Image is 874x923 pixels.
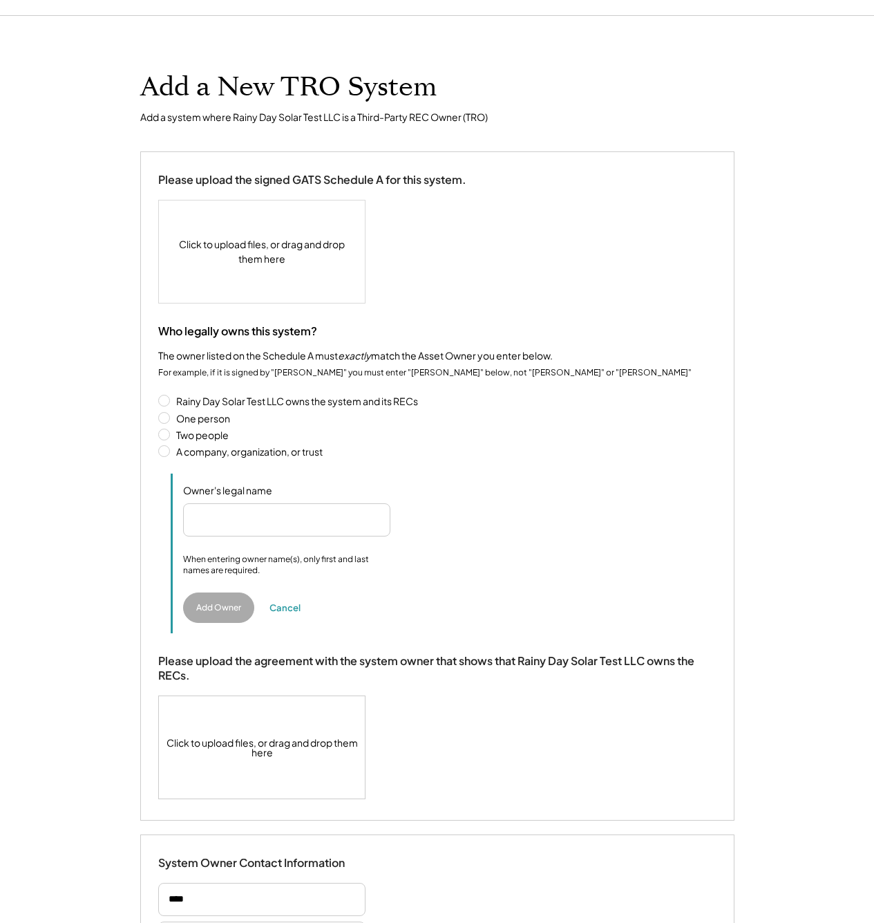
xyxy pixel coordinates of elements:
div: For example, if it is signed by "[PERSON_NAME]" you must enter "[PERSON_NAME]" below, not "[PERSO... [158,367,692,379]
label: Two people [172,430,716,440]
div: Who legally owns this system? [158,324,317,339]
label: Rainy Day Solar Test LLC owns the system and its RECs [172,396,716,406]
em: exactly [338,349,371,362]
h5: Owner's legal name [183,484,321,498]
label: A company, organization, or trust [172,447,716,456]
button: Cancel [265,597,306,618]
div: System Owner Contact Information [158,856,345,870]
h1: Add a New TRO System [140,71,437,104]
div: Please upload the agreement with the system owner that shows that Rainy Day Solar Test LLC owns t... [158,654,716,683]
div: Please upload the signed GATS Schedule A for this system. [158,173,466,187]
div: Click to upload files, or drag and drop them here [159,696,366,799]
div: Add a system where Rainy Day Solar Test LLC is a Third-Party REC Owner (TRO) [140,111,488,124]
label: One person [172,413,716,423]
button: Add Owner [183,593,254,623]
div: When entering owner name(s), only first and last names are required. [183,554,390,575]
div: The owner listed on the Schedule A must match the Asset Owner you enter below. [158,349,553,363]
